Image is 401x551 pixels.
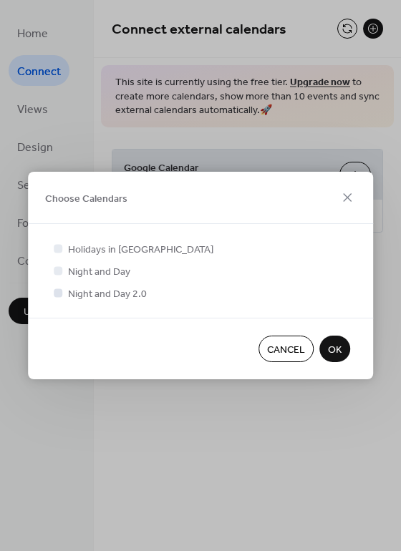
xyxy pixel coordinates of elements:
[68,243,213,258] span: Holidays in [GEOGRAPHIC_DATA]
[68,287,147,302] span: Night and Day 2.0
[259,336,314,362] button: Cancel
[319,336,350,362] button: OK
[45,191,127,206] span: Choose Calendars
[68,265,130,280] span: Night and Day
[328,343,342,358] span: OK
[267,343,305,358] span: Cancel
